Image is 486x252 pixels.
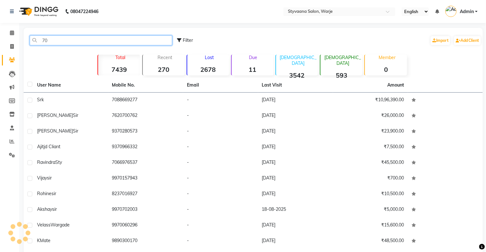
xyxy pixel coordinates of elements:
[98,65,140,73] strong: 7439
[73,128,78,134] span: Sir
[333,124,408,140] td: ₹23,900.00
[52,206,57,212] span: sir
[183,78,258,93] th: Email
[108,140,183,155] td: 9370966332
[50,222,70,228] span: Wargade
[258,171,333,187] td: [DATE]
[108,124,183,140] td: 9370280573
[108,93,183,108] td: 7088669277
[37,238,40,243] span: K
[16,3,60,20] img: logo
[187,65,229,73] strong: 2678
[367,55,407,60] p: Member
[258,187,333,202] td: [DATE]
[333,155,408,171] td: ₹45,500.00
[258,155,333,171] td: [DATE]
[183,202,258,218] td: -
[333,171,408,187] td: ₹700.00
[460,8,474,15] span: Admin
[276,71,318,79] strong: 3542
[108,233,183,249] td: 9890300170
[44,144,60,149] span: jd cliant
[37,222,50,228] span: Velass
[183,124,258,140] td: -
[183,187,258,202] td: -
[365,65,407,73] strong: 0
[37,175,47,181] span: vijay
[333,233,408,249] td: ₹48,500.00
[333,108,408,124] td: ₹26,000.00
[333,187,408,202] td: ₹10,500.00
[333,140,408,155] td: ₹7,500.00
[37,112,73,118] span: [PERSON_NAME]
[101,55,140,60] p: Total
[454,36,481,45] a: Add Client
[108,108,183,124] td: 7620700762
[37,159,55,165] span: Ravindra
[258,218,333,233] td: [DATE]
[30,35,172,45] input: Search by Name/Mobile/Email/Code
[183,108,258,124] td: -
[183,218,258,233] td: -
[40,238,50,243] span: Mate
[333,218,408,233] td: ₹15,600.00
[323,55,362,66] p: [DEMOGRAPHIC_DATA]
[33,78,108,93] th: User Name
[183,37,193,43] span: Filter
[183,140,258,155] td: -
[108,78,183,93] th: Mobile No.
[445,6,457,17] img: Admin
[183,171,258,187] td: -
[37,206,52,212] span: akshay
[37,144,44,149] span: ajit
[183,233,258,249] td: -
[183,155,258,171] td: -
[145,55,185,60] p: Recent
[108,218,183,233] td: 9970060296
[183,93,258,108] td: -
[55,159,62,165] span: Sty
[108,171,183,187] td: 9970157943
[73,112,78,118] span: sir
[258,108,333,124] td: [DATE]
[232,65,274,73] strong: 11
[143,65,185,73] strong: 270
[108,187,183,202] td: 8237016927
[37,97,44,103] span: Srk
[190,55,229,60] p: Lost
[51,191,56,196] span: sir
[47,175,52,181] span: sir
[37,191,51,196] span: rohine
[279,55,318,66] p: [DEMOGRAPHIC_DATA]
[70,3,98,20] b: 08047224946
[258,140,333,155] td: [DATE]
[37,128,73,134] span: [PERSON_NAME]
[108,155,183,171] td: 7066976537
[320,71,362,79] strong: 593
[431,36,450,45] a: Import
[258,124,333,140] td: [DATE]
[108,202,183,218] td: 9970702003
[333,202,408,218] td: ₹5,000.00
[333,93,408,108] td: ₹10,96,390.00
[258,78,333,93] th: Last Visit
[384,78,408,92] th: Amount
[258,233,333,249] td: [DATE]
[233,55,274,60] p: Due
[258,93,333,108] td: [DATE]
[258,202,333,218] td: 18-08-2025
